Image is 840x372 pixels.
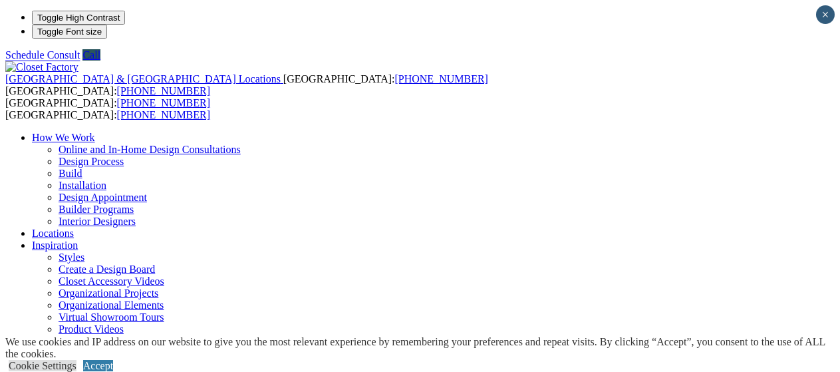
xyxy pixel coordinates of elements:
a: Organizational Elements [59,299,164,311]
a: [PHONE_NUMBER] [117,97,210,108]
a: [PHONE_NUMBER] [394,73,488,85]
a: Locations [32,228,74,239]
a: Builder Programs [59,204,134,215]
a: Virtual Showroom Tours [59,311,164,323]
a: Installation [59,180,106,191]
span: Toggle Font size [37,27,102,37]
a: Closet Accessory Videos [59,276,164,287]
a: How We Work [32,132,95,143]
a: Product Videos [59,323,124,335]
img: Closet Factory [5,61,78,73]
a: Design Process [59,156,124,167]
div: We use cookies and IP address on our website to give you the most relevant experience by remember... [5,336,840,360]
a: [GEOGRAPHIC_DATA] & [GEOGRAPHIC_DATA] Locations [5,73,283,85]
a: Create a Design Board [59,264,155,275]
a: Inspiration [32,240,78,251]
a: [PHONE_NUMBER] [117,109,210,120]
a: Look Books [59,335,111,347]
a: Interior Designers [59,216,136,227]
a: Call [82,49,100,61]
span: [GEOGRAPHIC_DATA] & [GEOGRAPHIC_DATA] Locations [5,73,281,85]
button: Close [816,5,835,24]
a: Online and In-Home Design Consultations [59,144,241,155]
button: Toggle High Contrast [32,11,125,25]
a: Schedule Consult [5,49,80,61]
a: Styles [59,252,84,263]
span: [GEOGRAPHIC_DATA]: [GEOGRAPHIC_DATA]: [5,73,488,96]
a: Build [59,168,82,179]
button: Toggle Font size [32,25,107,39]
a: [PHONE_NUMBER] [117,85,210,96]
span: [GEOGRAPHIC_DATA]: [GEOGRAPHIC_DATA]: [5,97,210,120]
a: Organizational Projects [59,287,158,299]
a: Accept [83,360,113,371]
span: Toggle High Contrast [37,13,120,23]
a: Design Appointment [59,192,147,203]
a: Cookie Settings [9,360,76,371]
